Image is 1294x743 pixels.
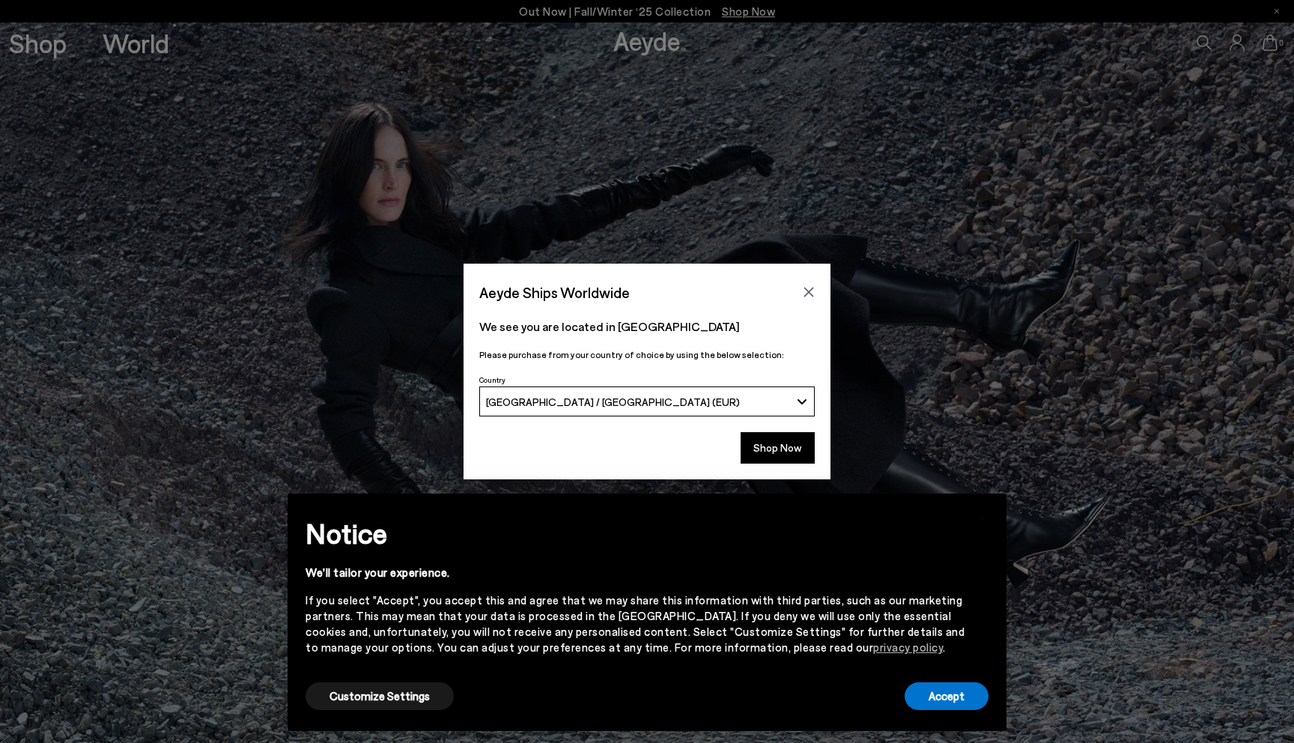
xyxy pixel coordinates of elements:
span: [GEOGRAPHIC_DATA] / [GEOGRAPHIC_DATA] (EUR) [486,395,740,408]
button: Shop Now [741,432,815,464]
button: Close this notice [965,498,1000,534]
span: Aeyde Ships Worldwide [479,279,630,306]
a: privacy policy [873,640,943,654]
div: If you select "Accept", you accept this and agree that we may share this information with third p... [306,592,965,655]
button: Close [798,281,820,303]
div: We'll tailor your experience. [306,565,965,580]
button: Customize Settings [306,682,454,710]
button: Accept [905,682,988,710]
span: × [977,505,988,527]
p: Please purchase from your country of choice by using the below selection: [479,348,815,362]
p: We see you are located in [GEOGRAPHIC_DATA] [479,318,815,336]
h2: Notice [306,514,965,553]
span: Country [479,375,505,384]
